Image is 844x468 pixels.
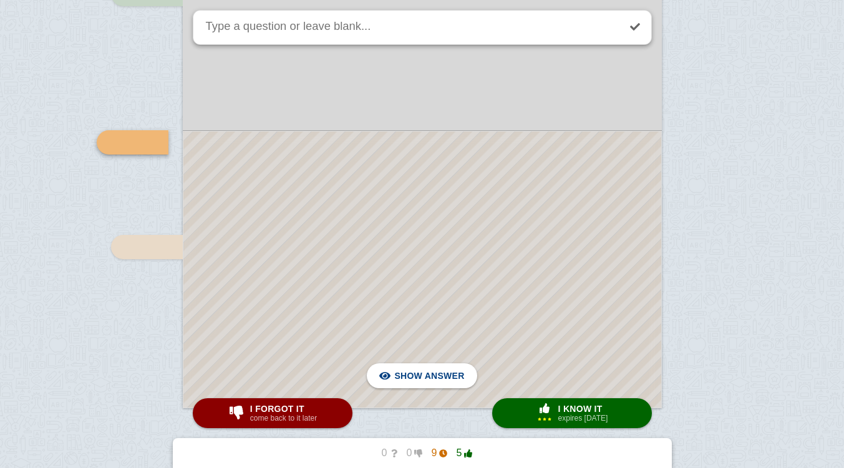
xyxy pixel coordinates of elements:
button: Show answer [367,363,477,388]
span: Show answer [394,362,464,389]
button: 0095 [362,443,482,463]
button: I know itexpires [DATE] [492,398,652,428]
small: come back to it later [250,414,317,423]
span: I forgot it [250,404,317,414]
button: I forgot itcome back to it later [193,398,352,428]
span: 9 [422,447,447,459]
span: I know it [558,404,608,414]
span: 0 [397,447,422,459]
span: 0 [372,447,397,459]
small: expires [DATE] [558,414,608,423]
span: 5 [447,447,472,459]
